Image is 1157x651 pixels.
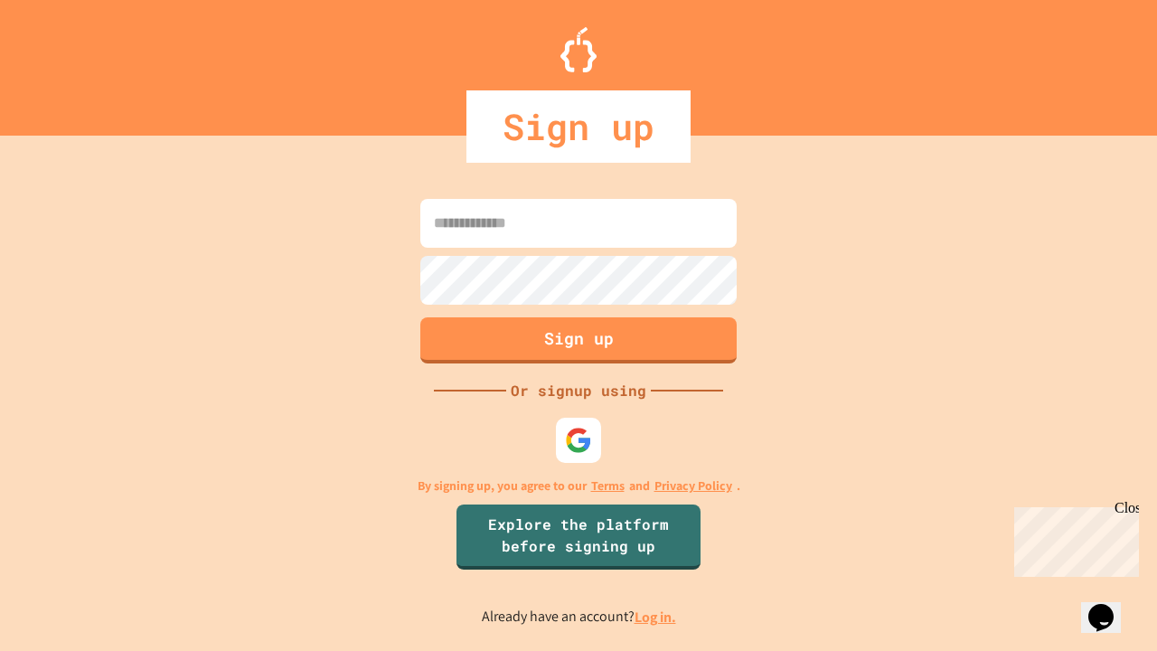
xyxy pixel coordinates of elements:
[591,476,625,495] a: Terms
[635,608,676,627] a: Log in.
[506,380,651,401] div: Or signup using
[418,476,740,495] p: By signing up, you agree to our and .
[482,606,676,628] p: Already have an account?
[456,505,701,570] a: Explore the platform before signing up
[1007,500,1139,577] iframe: chat widget
[560,27,597,72] img: Logo.svg
[420,317,737,363] button: Sign up
[565,427,592,454] img: google-icon.svg
[654,476,732,495] a: Privacy Policy
[7,7,125,115] div: Chat with us now!Close
[466,90,691,163] div: Sign up
[1081,579,1139,633] iframe: chat widget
